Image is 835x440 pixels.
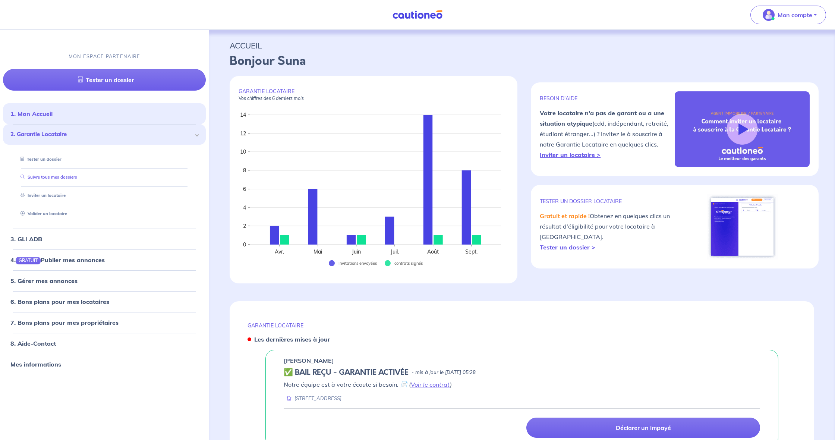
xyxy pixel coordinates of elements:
div: Inviter un locataire [12,189,197,202]
p: Bonjour Suna [230,52,814,70]
div: 7. Bons plans pour mes propriétaires [3,315,206,330]
div: 5. Gérer mes annonces [3,273,206,288]
text: Juin [352,248,361,255]
text: Juil. [390,248,399,255]
text: 2 [243,223,246,229]
div: Tester un dossier [12,153,197,166]
div: Suivre tous mes dossiers [12,171,197,183]
p: TESTER un dossier locataire [540,198,675,205]
p: ACCUEIL [230,39,814,52]
p: GARANTIE LOCATAIRE [239,88,508,101]
div: 1. Mon Accueil [3,106,206,121]
p: BESOIN D'AIDE [540,95,675,102]
div: [STREET_ADDRESS] [284,395,341,402]
text: 4 [243,204,246,211]
text: Mai [314,248,322,255]
a: 5. Gérer mes annonces [10,277,78,285]
a: 7. Bons plans pour mes propriétaires [10,319,119,326]
text: Sept. [466,248,478,255]
div: state: CONTRACT-VALIDATED, Context: IN-MANAGEMENT,IS-GL-CAUTION [284,368,760,377]
a: Tester un dossier [3,69,206,91]
a: Suivre tous mes dossiers [18,175,77,180]
text: Août [428,248,439,255]
a: Valider un locataire [18,211,67,216]
a: Voir le contrat [411,381,450,388]
div: Mes informations [3,357,206,372]
text: 14 [240,111,246,118]
a: Tester un dossier > [540,243,595,251]
a: 6. Bons plans pour mes locataires [10,298,109,305]
a: Mes informations [10,361,61,368]
text: 6 [243,186,246,192]
p: MON ESPACE PARTENAIRE [69,53,141,60]
p: Déclarer un impayé [616,424,671,431]
a: Tester un dossier [18,157,62,162]
p: GARANTIE LOCATAIRE [248,322,796,329]
p: - mis à jour le [DATE] 05:28 [412,369,476,376]
img: simulateur.png [707,194,778,260]
button: illu_account_valid_menu.svgMon compte [750,6,826,24]
a: Inviter un locataire > [540,151,601,158]
a: 1. Mon Accueil [10,110,53,117]
text: Avr. [275,248,284,255]
a: Inviter un locataire [18,193,66,198]
strong: Votre locataire n'a pas de garant ou a une situation atypique [540,109,664,127]
text: 0 [243,241,246,248]
img: video-gli-new-none.jpg [675,91,810,167]
div: 3. GLI ADB [3,232,206,246]
div: Valider un locataire [12,208,197,220]
img: illu_account_valid_menu.svg [763,9,775,21]
img: Cautioneo [390,10,445,19]
p: [PERSON_NAME] [284,356,334,365]
div: 6. Bons plans pour mes locataires [3,294,206,309]
a: Déclarer un impayé [526,418,760,438]
p: (cdd, indépendant, retraité, étudiant étranger...) ? Invitez le à souscrire à notre Garantie Loca... [540,108,675,160]
p: Mon compte [778,10,812,19]
div: 8. Aide-Contact [3,336,206,351]
strong: Les dernières mises à jour [254,336,330,343]
a: 3. GLI ADB [10,235,42,243]
text: 8 [243,167,246,174]
div: 4.GRATUITPublier mes annonces [3,252,206,267]
div: 2. Garantie Locataire [3,124,206,145]
em: Notre équipe est à votre écoute si besoin. 📄 ( ) [284,381,452,388]
a: 8. Aide-Contact [10,340,56,347]
p: Obtenez en quelques clics un résultat d'éligibilité pour votre locataire à [GEOGRAPHIC_DATA]. [540,211,675,252]
h5: ✅ BAIL REÇU - GARANTIE ACTIVÉE [284,368,409,377]
span: 2. Garantie Locataire [10,130,193,139]
a: 4.GRATUITPublier mes annonces [10,256,105,264]
text: 12 [240,130,246,137]
em: Vos chiffres des 6 derniers mois [239,95,304,101]
text: 10 [240,148,246,155]
em: Gratuit et rapide ! [540,212,590,220]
